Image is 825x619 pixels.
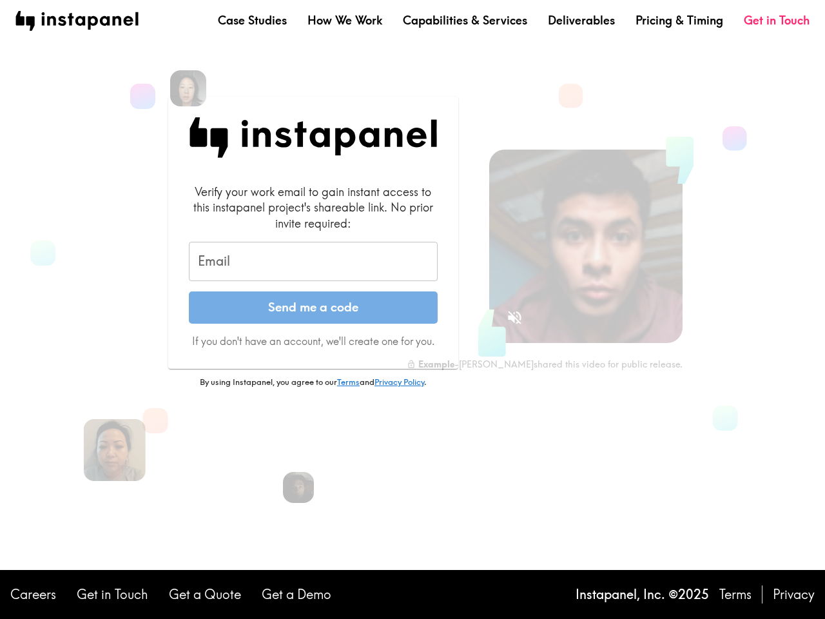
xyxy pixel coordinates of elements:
p: Instapanel, Inc. © 2025 [576,585,709,604]
a: Pricing & Timing [636,12,723,28]
div: Verify your work email to gain instant access to this instapanel project's shareable link. No pri... [189,184,438,231]
img: Rennie [170,70,206,106]
img: instapanel [15,11,139,31]
img: Lisa [84,419,146,481]
p: If you don't have an account, we'll create one for you. [189,334,438,348]
a: Get in Touch [744,12,810,28]
a: Get a Demo [262,585,331,604]
img: Instapanel [189,117,438,158]
p: By using Instapanel, you agree to our and . [168,377,458,388]
a: Get a Quote [169,585,241,604]
button: Send me a code [189,291,438,324]
a: Terms [337,377,360,387]
b: Example [418,359,454,370]
a: Get in Touch [77,585,148,604]
a: How We Work [307,12,382,28]
div: - [PERSON_NAME] shared this video for public release. [407,359,683,370]
a: Capabilities & Services [403,12,527,28]
a: Case Studies [218,12,287,28]
a: Terms [719,585,752,604]
a: Privacy Policy [374,377,424,387]
button: Sound is off [501,304,529,331]
a: Deliverables [548,12,615,28]
a: Careers [10,585,56,604]
a: Privacy [773,585,815,604]
img: Cory [283,472,314,503]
